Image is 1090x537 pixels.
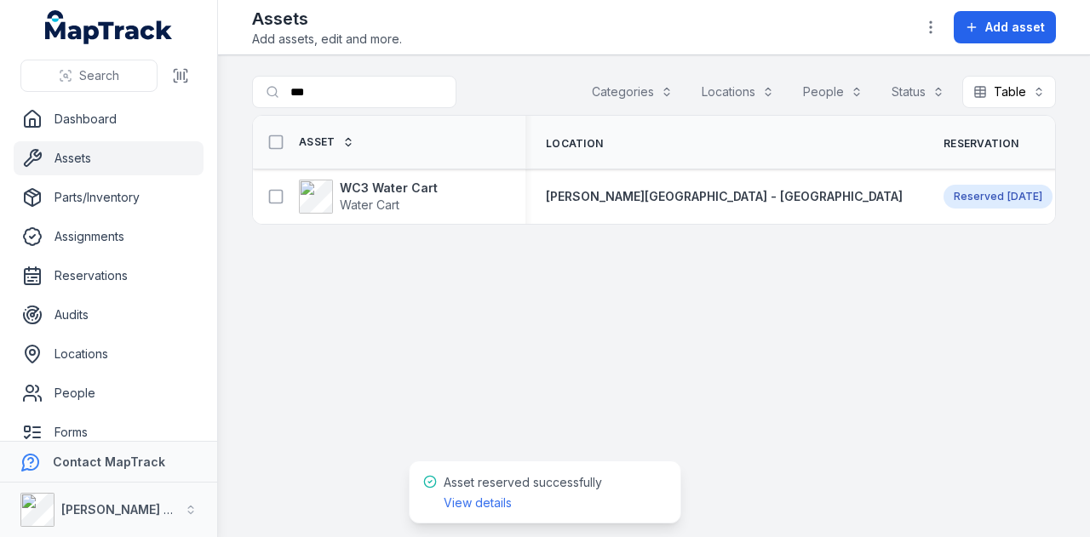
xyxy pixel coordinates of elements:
[14,102,204,136] a: Dashboard
[340,197,399,212] span: Water Cart
[944,137,1018,151] span: Reservation
[944,185,1053,209] div: Reserved
[691,76,785,108] button: Locations
[299,135,354,149] a: Asset
[444,475,602,510] span: Asset reserved successfully
[20,60,158,92] button: Search
[1007,190,1042,203] span: [DATE]
[252,31,402,48] span: Add assets, edit and more.
[944,185,1053,209] a: Reserved[DATE]
[581,76,684,108] button: Categories
[79,67,119,84] span: Search
[53,454,165,469] strong: Contact MapTrack
[546,188,903,205] a: [PERSON_NAME][GEOGRAPHIC_DATA] - [GEOGRAPHIC_DATA]
[14,180,204,214] a: Parts/Inventory
[252,7,402,31] h2: Assets
[14,337,204,371] a: Locations
[299,135,336,149] span: Asset
[14,415,204,449] a: Forms
[14,220,204,254] a: Assignments
[985,19,1045,36] span: Add asset
[61,502,201,517] strong: [PERSON_NAME] Group
[340,180,438,197] strong: WC3 Water Cart
[546,189,903,203] span: [PERSON_NAME][GEOGRAPHIC_DATA] - [GEOGRAPHIC_DATA]
[45,10,173,44] a: MapTrack
[14,141,204,175] a: Assets
[14,298,204,332] a: Audits
[444,494,512,511] a: View details
[881,76,955,108] button: Status
[962,76,1056,108] button: Table
[14,376,204,410] a: People
[546,137,603,151] span: Location
[792,76,874,108] button: People
[14,259,204,293] a: Reservations
[299,180,438,214] a: WC3 Water CartWater Cart
[1007,190,1042,203] time: 28/09/2025, 12:00:00 am
[954,11,1056,43] button: Add asset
